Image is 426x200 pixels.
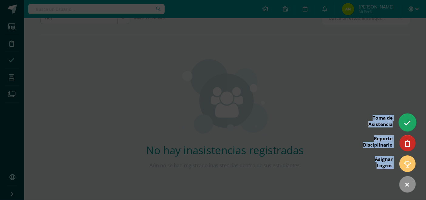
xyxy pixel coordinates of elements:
div: Reporte [363,131,393,151]
span: Asistencia [368,121,393,127]
span: Disciplinario [363,142,393,148]
div: Toma de [368,111,393,131]
div: Asignar [375,152,393,172]
span: Logros [377,162,393,169]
